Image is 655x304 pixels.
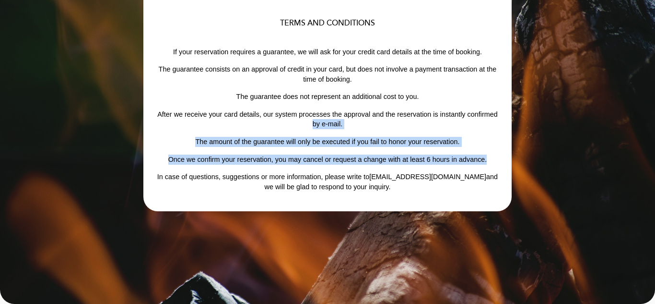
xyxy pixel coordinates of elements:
[155,47,500,57] p: If your reservation requires a guarantee, we will ask for your credit card details at the time of...
[155,19,500,28] h3: TERMS AND CONDITIONS
[155,137,500,147] p: The amount of the guarantee will only be executed if you fail to honor your reservation.
[155,64,500,84] p: The guarantee consists on an approval of credit in your card, but does not involve a payment tran...
[155,155,500,165] p: Once we confirm your reservation, you may cancel or request a change with at least 6 hours in adv...
[155,172,500,192] p: In case of questions, suggestions or more information, please write to and we will be glad to res...
[155,109,500,129] p: After we receive your card details, our system processes the approval and the reservation is inst...
[155,92,500,102] p: The guarantee does not represent an additional cost to you.
[369,173,486,181] a: [EMAIL_ADDRESS][DOMAIN_NAME]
